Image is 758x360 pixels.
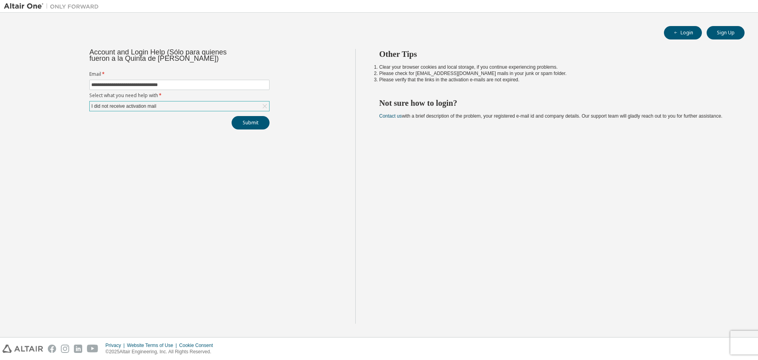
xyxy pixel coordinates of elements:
[90,102,157,111] div: I did not receive activation mail
[379,113,722,119] span: with a brief description of the problem, your registered e-mail id and company details. Our suppo...
[232,116,270,129] button: Submit
[379,49,731,59] h2: Other Tips
[4,2,103,10] img: Altair One
[87,345,98,353] img: youtube.svg
[89,49,234,62] div: Account and Login Help (Sólo para quienes fueron a la Quinta de [PERSON_NAME])
[89,92,270,99] label: Select what you need help with
[48,345,56,353] img: facebook.svg
[89,71,270,77] label: Email
[379,70,731,77] li: Please check for [EMAIL_ADDRESS][DOMAIN_NAME] mails in your junk or spam folder.
[379,98,731,108] h2: Not sure how to login?
[707,26,745,39] button: Sign Up
[2,345,43,353] img: altair_logo.svg
[74,345,82,353] img: linkedin.svg
[61,345,69,353] img: instagram.svg
[179,342,217,349] div: Cookie Consent
[90,101,269,111] div: I did not receive activation mail
[106,342,127,349] div: Privacy
[127,342,179,349] div: Website Terms of Use
[379,113,402,119] a: Contact us
[664,26,702,39] button: Login
[379,64,731,70] li: Clear your browser cookies and local storage, if you continue experiencing problems.
[106,349,218,355] p: © 2025 Altair Engineering, Inc. All Rights Reserved.
[379,77,731,83] li: Please verify that the links in the activation e-mails are not expired.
